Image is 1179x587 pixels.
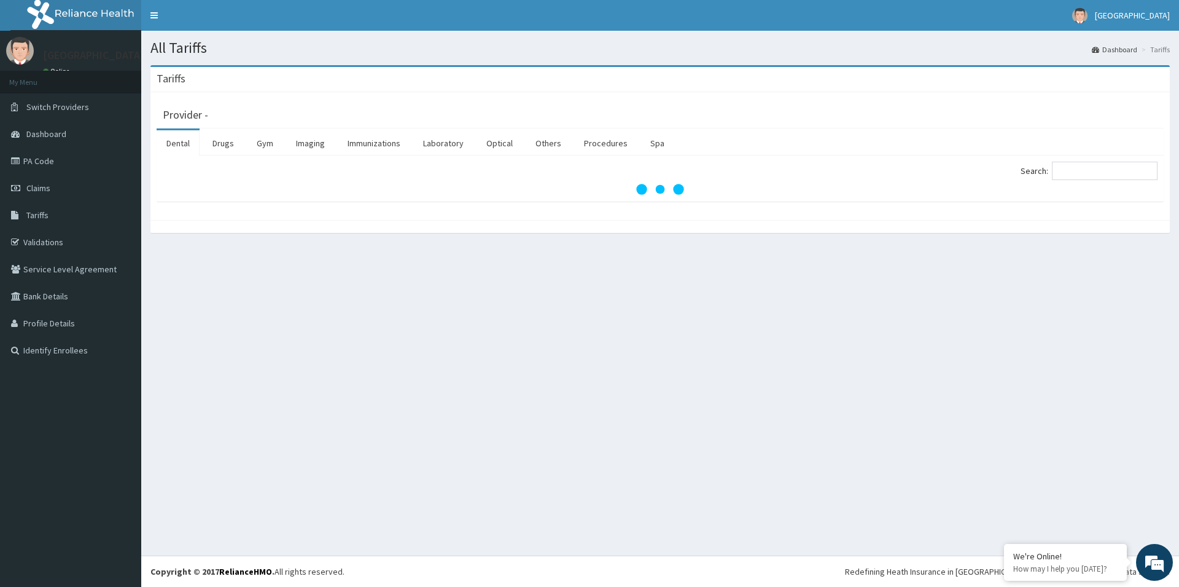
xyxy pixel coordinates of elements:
[477,130,523,156] a: Optical
[247,130,283,156] a: Gym
[640,130,674,156] a: Spa
[1013,551,1118,562] div: We're Online!
[43,67,72,76] a: Online
[26,210,49,221] span: Tariffs
[203,130,244,156] a: Drugs
[413,130,473,156] a: Laboratory
[574,130,637,156] a: Procedures
[1072,8,1088,23] img: User Image
[26,183,50,194] span: Claims
[219,566,272,577] a: RelianceHMO
[43,50,144,61] p: [GEOGRAPHIC_DATA]
[6,37,34,65] img: User Image
[526,130,571,156] a: Others
[157,73,185,84] h3: Tariffs
[845,565,1170,578] div: Redefining Heath Insurance in [GEOGRAPHIC_DATA] using Telemedicine and Data Science!
[1092,44,1137,55] a: Dashboard
[636,165,685,214] svg: audio-loading
[150,566,274,577] strong: Copyright © 2017 .
[141,556,1179,587] footer: All rights reserved.
[150,40,1170,56] h1: All Tariffs
[1021,162,1158,180] label: Search:
[163,109,208,120] h3: Provider -
[1095,10,1170,21] span: [GEOGRAPHIC_DATA]
[338,130,410,156] a: Immunizations
[26,101,89,112] span: Switch Providers
[157,130,200,156] a: Dental
[26,128,66,140] span: Dashboard
[1013,564,1118,574] p: How may I help you today?
[286,130,335,156] a: Imaging
[1052,162,1158,180] input: Search:
[1138,44,1170,55] li: Tariffs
